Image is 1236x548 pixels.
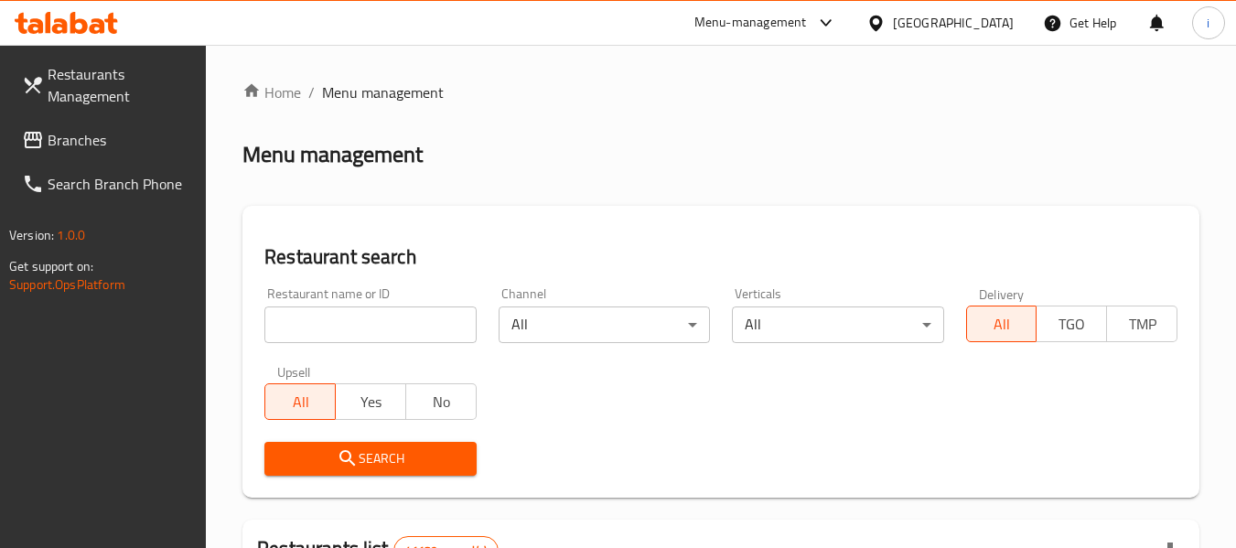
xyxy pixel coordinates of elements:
[264,383,336,420] button: All
[242,81,301,103] a: Home
[9,273,125,296] a: Support.OpsPlatform
[48,63,192,107] span: Restaurants Management
[273,389,328,415] span: All
[264,442,476,476] button: Search
[966,306,1037,342] button: All
[279,447,461,470] span: Search
[57,223,85,247] span: 1.0.0
[242,140,423,169] h2: Menu management
[979,287,1025,300] label: Delivery
[48,129,192,151] span: Branches
[694,12,807,34] div: Menu-management
[414,389,469,415] span: No
[405,383,477,420] button: No
[242,81,1199,103] nav: breadcrumb
[974,311,1030,338] span: All
[1044,311,1100,338] span: TGO
[7,162,207,206] a: Search Branch Phone
[322,81,444,103] span: Menu management
[1114,311,1170,338] span: TMP
[9,254,93,278] span: Get support on:
[264,306,476,343] input: Search for restaurant name or ID..
[9,223,54,247] span: Version:
[1106,306,1177,342] button: TMP
[277,365,311,378] label: Upsell
[7,52,207,118] a: Restaurants Management
[308,81,315,103] li: /
[335,383,406,420] button: Yes
[48,173,192,195] span: Search Branch Phone
[1036,306,1107,342] button: TGO
[1207,13,1209,33] span: i
[893,13,1014,33] div: [GEOGRAPHIC_DATA]
[264,243,1177,271] h2: Restaurant search
[499,306,710,343] div: All
[343,389,399,415] span: Yes
[732,306,943,343] div: All
[7,118,207,162] a: Branches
